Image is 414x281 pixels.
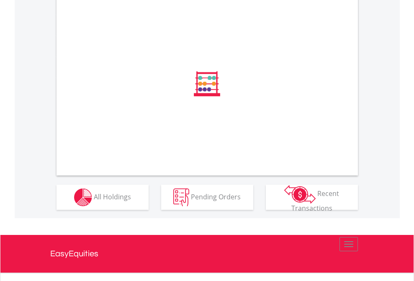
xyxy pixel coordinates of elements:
button: Recent Transactions [266,185,358,210]
button: All Holdings [57,185,149,210]
span: All Holdings [94,192,131,201]
img: transactions-zar-wht.png [284,185,316,204]
img: pending_instructions-wht.png [173,188,189,206]
img: holdings-wht.png [74,188,92,206]
a: EasyEquities [50,235,364,273]
span: Pending Orders [191,192,241,201]
button: Pending Orders [161,185,253,210]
